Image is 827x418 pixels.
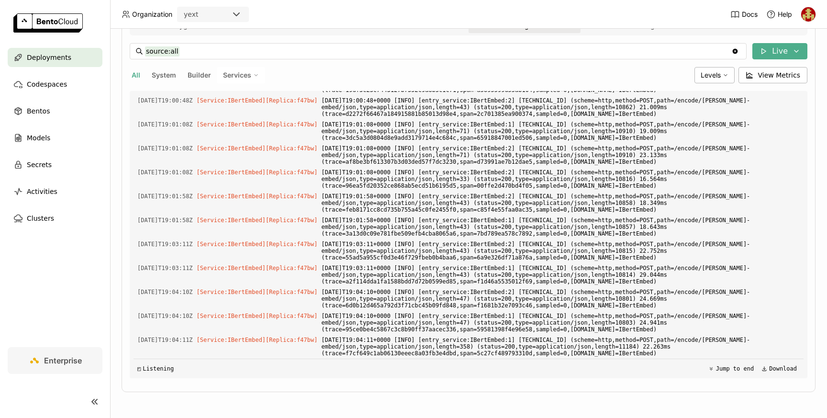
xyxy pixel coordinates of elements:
[27,79,67,90] span: Codespaces
[266,217,317,224] span: [Replica:f47bw]
[266,97,317,104] span: [Replica:f47bw]
[137,365,174,372] div: Listening
[8,102,102,121] a: Bentos
[44,356,82,365] span: Enterprise
[130,69,142,81] button: All
[8,48,102,67] a: Deployments
[197,121,266,128] span: [Service:IBertEmbed]
[8,347,102,374] a: Enterprise
[8,209,102,228] a: Clusters
[137,239,193,249] span: 2025-08-18T19:03:11.400Z
[730,10,758,19] a: Docs
[217,67,265,83] div: Services
[321,263,800,287] span: [DATE]T19:03:11+0000 [INFO] [entry_service:IBertEmbed:1] [TECHNICAL_ID] (scheme=http,method=POST,...
[8,128,102,147] a: Models
[321,191,800,215] span: [DATE]T19:01:58+0000 [INFO] [entry_service:IBertEmbed:2] [TECHNICAL_ID] (scheme=http,method=POST,...
[27,132,50,144] span: Models
[738,67,808,83] button: View Metrics
[137,311,193,321] span: 2025-08-18T19:04:10.522Z
[137,215,193,226] span: 2025-08-18T19:01:58.283Z
[197,217,266,224] span: [Service:IBertEmbed]
[8,155,102,174] a: Secrets
[137,263,193,273] span: 2025-08-18T19:03:11.401Z
[150,69,178,81] button: System
[186,69,213,81] button: Builder
[27,186,57,197] span: Activities
[197,193,266,200] span: [Service:IBertEmbed]
[778,10,792,19] span: Help
[321,167,800,191] span: [DATE]T19:01:08+0000 [INFO] [entry_service:IBertEmbed:2] [TECHNICAL_ID] (scheme=http,method=POST,...
[266,121,317,128] span: [Replica:f47bw]
[321,311,800,335] span: [DATE]T19:04:10+0000 [INFO] [entry_service:IBertEmbed:1] [TECHNICAL_ID] (scheme=http,method=POST,...
[223,71,251,79] span: Services
[705,363,757,374] button: Jump to end
[197,241,266,248] span: [Service:IBertEmbed]
[137,119,193,130] span: 2025-08-18T19:01:08.162Z
[8,75,102,94] a: Codespaces
[145,44,731,59] input: Search
[742,10,758,19] span: Docs
[27,159,52,170] span: Secrets
[8,182,102,201] a: Activities
[13,13,83,33] img: logo
[694,67,735,83] div: Levels
[266,193,317,200] span: [Replica:f47bw]
[27,52,71,63] span: Deployments
[137,167,193,178] span: 2025-08-18T19:01:08.897Z
[197,97,266,104] span: [Service:IBertEmbed]
[137,191,193,202] span: 2025-08-18T19:01:58.275Z
[266,289,317,295] span: [Replica:f47bw]
[184,10,198,19] div: yext
[197,265,266,271] span: [Service:IBertEmbed]
[321,215,800,239] span: [DATE]T19:01:58+0000 [INFO] [entry_service:IBertEmbed:1] [TECHNICAL_ID] (scheme=http,method=POST,...
[266,241,317,248] span: [Replica:f47bw]
[197,145,266,152] span: [Service:IBertEmbed]
[321,95,800,119] span: [DATE]T19:00:48+0000 [INFO] [entry_service:IBertEmbed:2] [TECHNICAL_ID] (scheme=http,method=POST,...
[197,169,266,176] span: [Service:IBertEmbed]
[731,47,739,55] svg: Clear value
[132,10,172,19] span: Organization
[266,337,317,343] span: [Replica:f47bw]
[197,337,266,343] span: [Service:IBertEmbed]
[752,43,807,59] button: Live
[321,335,800,359] span: [DATE]T19:04:11+0000 [INFO] [entry_service:IBertEmbed:1] [TECHNICAL_ID] (scheme=http,method=POST,...
[199,10,200,20] input: Selected yext.
[137,365,141,372] span: ◰
[758,70,801,80] span: View Metrics
[321,143,800,167] span: [DATE]T19:01:08+0000 [INFO] [entry_service:IBertEmbed:2] [TECHNICAL_ID] (scheme=http,method=POST,...
[27,105,50,117] span: Bentos
[137,95,193,106] span: 2025-08-18T19:00:48.482Z
[197,313,266,319] span: [Service:IBertEmbed]
[137,143,193,154] span: 2025-08-18T19:01:08.170Z
[266,265,317,271] span: [Replica:f47bw]
[801,7,816,22] img: Jacob Fondriest
[266,169,317,176] span: [Replica:f47bw]
[701,71,721,79] span: Levels
[266,313,317,319] span: [Replica:f47bw]
[759,363,800,374] button: Download
[197,289,266,295] span: [Service:IBertEmbed]
[137,287,193,297] span: 2025-08-18T19:04:10.521Z
[27,213,54,224] span: Clusters
[137,335,193,345] span: 2025-08-18T19:04:11.252Z
[266,145,317,152] span: [Replica:f47bw]
[321,287,800,311] span: [DATE]T19:04:10+0000 [INFO] [entry_service:IBertEmbed:2] [TECHNICAL_ID] (scheme=http,method=POST,...
[321,119,800,143] span: [DATE]T19:01:08+0000 [INFO] [entry_service:IBertEmbed:1] [TECHNICAL_ID] (scheme=http,method=POST,...
[321,239,800,263] span: [DATE]T19:03:11+0000 [INFO] [entry_service:IBertEmbed:2] [TECHNICAL_ID] (scheme=http,method=POST,...
[766,10,792,19] div: Help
